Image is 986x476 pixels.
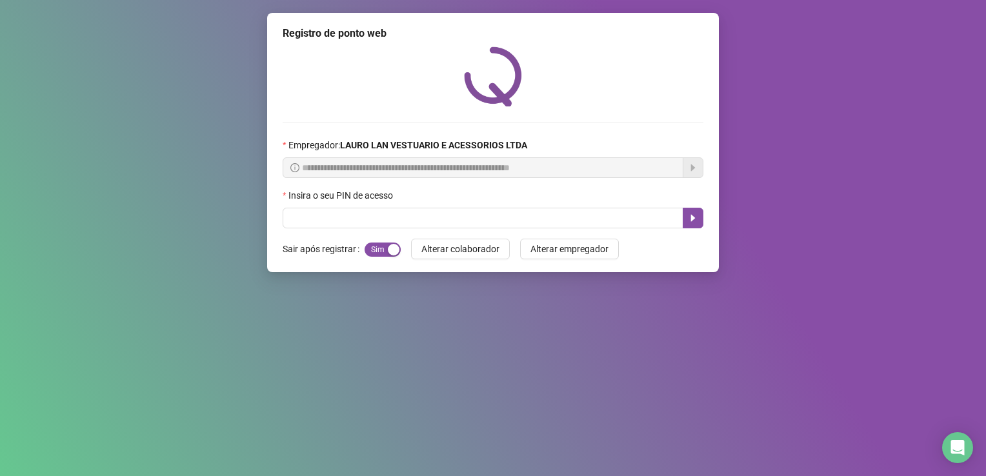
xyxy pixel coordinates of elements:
button: Alterar colaborador [411,239,510,259]
span: info-circle [290,163,299,172]
div: Open Intercom Messenger [942,432,973,463]
span: Alterar empregador [530,242,609,256]
label: Insira o seu PIN de acesso [283,188,401,203]
span: Alterar colaborador [421,242,499,256]
strong: LAURO LAN VESTUARIO E ACESSORIOS LTDA [340,140,527,150]
div: Registro de ponto web [283,26,703,41]
label: Sair após registrar [283,239,365,259]
span: caret-right [688,213,698,223]
button: Alterar empregador [520,239,619,259]
span: Empregador : [288,138,527,152]
img: QRPoint [464,46,522,106]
